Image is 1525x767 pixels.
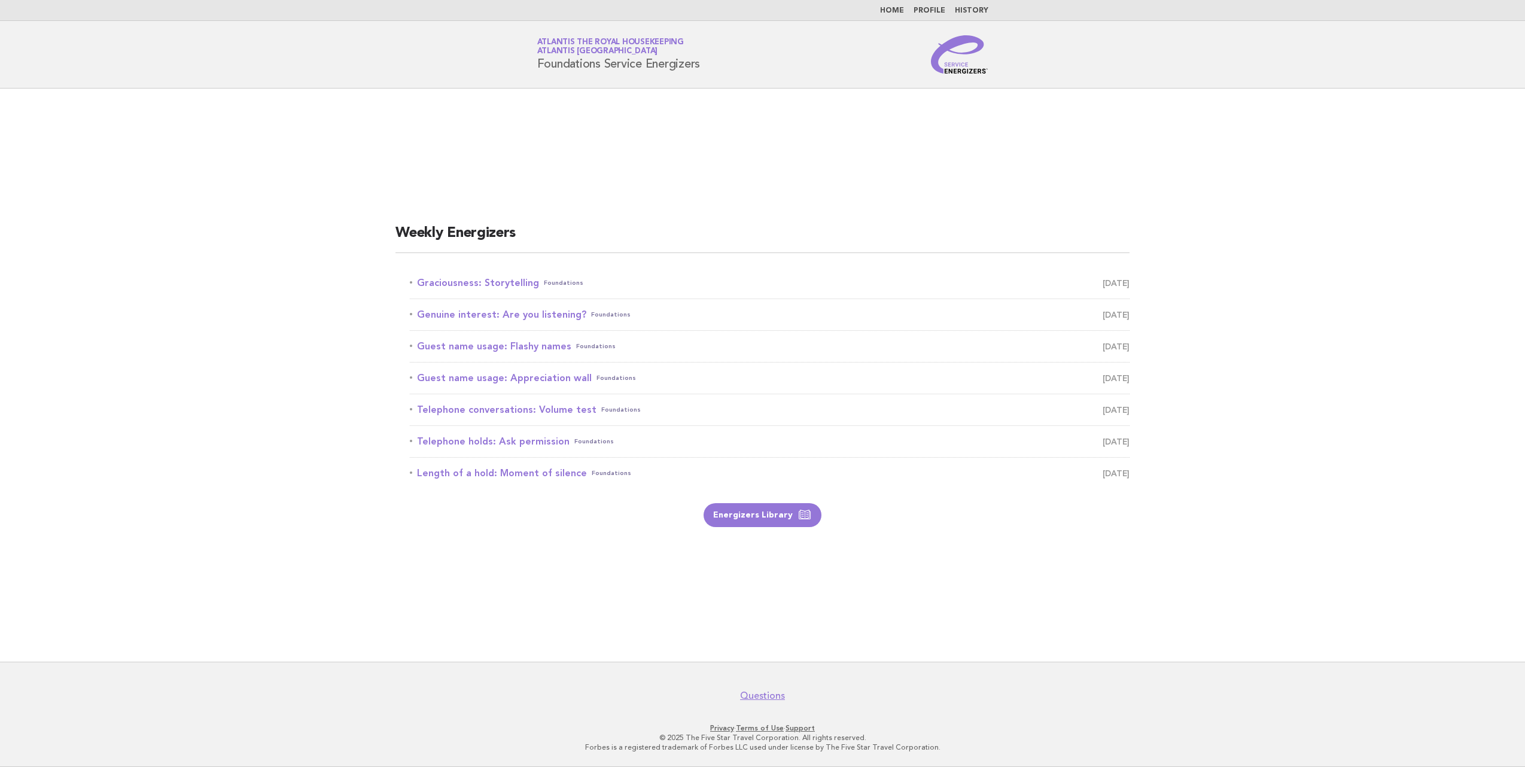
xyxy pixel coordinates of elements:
[955,7,988,14] a: History
[544,275,583,291] span: Foundations
[397,733,1129,742] p: © 2025 The Five Star Travel Corporation. All rights reserved.
[1103,433,1130,450] span: [DATE]
[710,724,734,732] a: Privacy
[591,306,631,323] span: Foundations
[395,224,1130,253] h2: Weekly Energizers
[601,401,641,418] span: Foundations
[1103,465,1130,482] span: [DATE]
[410,401,1130,418] a: Telephone conversations: Volume testFoundations [DATE]
[931,35,988,74] img: Service Energizers
[410,433,1130,450] a: Telephone holds: Ask permissionFoundations [DATE]
[1103,306,1130,323] span: [DATE]
[740,690,785,702] a: Questions
[1103,401,1130,418] span: [DATE]
[410,275,1130,291] a: Graciousness: StorytellingFoundations [DATE]
[786,724,815,732] a: Support
[537,38,684,55] a: Atlantis the Royal HousekeepingAtlantis [GEOGRAPHIC_DATA]
[574,433,614,450] span: Foundations
[537,39,701,70] h1: Foundations Service Energizers
[914,7,945,14] a: Profile
[736,724,784,732] a: Terms of Use
[410,338,1130,355] a: Guest name usage: Flashy namesFoundations [DATE]
[397,742,1129,752] p: Forbes is a registered trademark of Forbes LLC used under license by The Five Star Travel Corpora...
[410,465,1130,482] a: Length of a hold: Moment of silenceFoundations [DATE]
[596,370,636,386] span: Foundations
[397,723,1129,733] p: · ·
[537,48,658,56] span: Atlantis [GEOGRAPHIC_DATA]
[1103,370,1130,386] span: [DATE]
[576,338,616,355] span: Foundations
[592,465,631,482] span: Foundations
[880,7,904,14] a: Home
[1103,275,1130,291] span: [DATE]
[410,306,1130,323] a: Genuine interest: Are you listening?Foundations [DATE]
[704,503,821,527] a: Energizers Library
[410,370,1130,386] a: Guest name usage: Appreciation wallFoundations [DATE]
[1103,338,1130,355] span: [DATE]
